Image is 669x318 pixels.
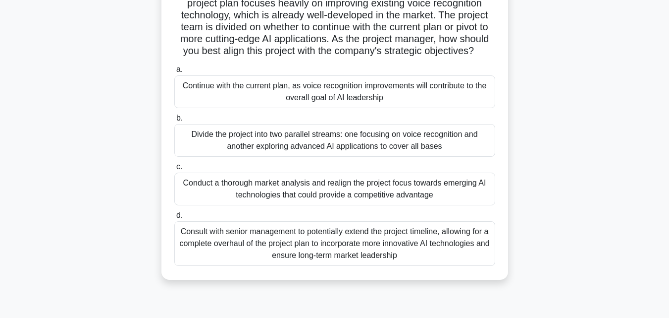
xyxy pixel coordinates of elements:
[174,124,495,157] div: Divide the project into two parallel streams: one focusing on voice recognition and another explo...
[174,173,495,205] div: Conduct a thorough market analysis and realign the project focus towards emerging AI technologies...
[174,221,495,266] div: Consult with senior management to potentially extend the project timeline, allowing for a complet...
[176,114,183,122] span: b.
[176,162,182,171] span: c.
[176,211,183,219] span: d.
[174,75,495,108] div: Continue with the current plan, as voice recognition improvements will contribute to the overall ...
[176,65,183,73] span: a.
